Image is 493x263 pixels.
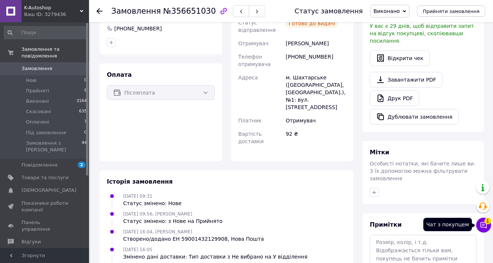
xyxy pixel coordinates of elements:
[163,7,216,16] span: №356651030
[123,247,152,252] span: [DATE] 16:05
[84,88,87,94] span: 9
[370,161,476,181] span: Особисті нотатки, які бачите лише ви. З їх допомогою можна фільтрувати замовлення
[370,109,459,125] button: Дублювати замовлення
[79,108,87,115] span: 635
[284,127,348,148] div: 92 ₴
[26,140,82,153] span: Замовлення з [PERSON_NAME]
[107,178,173,185] span: Історія замовлення
[476,218,491,233] button: Чат з покупцем1
[239,20,276,33] span: Статус відправлення
[374,8,400,14] span: Виконано
[423,218,472,231] div: Чат з покупцем
[123,235,264,243] div: Створено/додано ЕН 59001432129908, Нова Пошта
[284,114,348,127] div: Отримувач
[286,19,338,28] div: Готово до видачі
[22,219,69,233] span: Панель управління
[22,174,69,181] span: Товари та послуги
[123,217,223,225] div: Статус змінено: з Нове на Прийнято
[370,221,402,228] span: Примітки
[239,131,264,144] span: Вартість доставки
[239,75,258,80] span: Адреса
[22,200,69,213] span: Показники роботи компанії
[26,119,49,125] span: Оплачені
[4,26,88,39] input: Пошук
[417,6,486,17] button: Прийняти замовлення
[26,129,66,136] span: Під замовлення
[284,50,348,71] div: [PHONE_NUMBER]
[22,187,76,194] span: [DEMOGRAPHIC_DATA]
[295,7,363,15] div: Статус замовлення
[484,216,491,222] span: 1
[239,118,262,124] span: Платник
[423,9,480,14] span: Прийняти замовлення
[84,119,87,125] span: 7
[111,7,161,16] span: Замовлення
[22,162,57,168] span: Повідомлення
[26,77,37,84] span: Нові
[96,7,102,15] div: Повернутися назад
[123,200,182,207] div: Статус змінено: Нове
[82,140,87,153] span: 44
[84,129,87,136] span: 0
[284,37,348,50] div: [PERSON_NAME]
[22,46,89,59] span: Замовлення та повідомлення
[26,98,49,105] span: Виконані
[370,23,474,44] span: У вас є 29 днів, щоб відправити запит на відгук покупцеві, скопіювавши посилання.
[22,65,52,72] span: Замовлення
[239,40,269,46] span: Отримувач
[123,211,192,217] span: [DATE] 09:56, [PERSON_NAME]
[26,88,49,94] span: Прийняті
[84,77,87,84] span: 0
[123,229,192,234] span: [DATE] 16:04, [PERSON_NAME]
[370,91,419,106] a: Друк PDF
[284,71,348,114] div: м. Шахтарське ([GEOGRAPHIC_DATA], [GEOGRAPHIC_DATA].), №1: вул. [STREET_ADDRESS]
[78,162,85,168] span: 2
[26,108,51,115] span: Скасовані
[370,50,430,66] button: Відкрити чек
[123,194,152,199] span: [DATE] 09:31
[370,72,443,88] a: Завантажити PDF
[370,149,390,156] span: Мітки
[24,4,80,11] span: K-Autoshop
[239,54,271,67] span: Телефон отримувача
[114,25,162,32] div: [PHONE_NUMBER]
[22,239,41,245] span: Відгуки
[107,71,132,78] span: Оплата
[123,253,308,260] div: Змінено дані доставки: Тип доставки з Не вибрано на У відділення
[76,98,87,105] span: 3164
[24,11,89,18] div: Ваш ID: 3279436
